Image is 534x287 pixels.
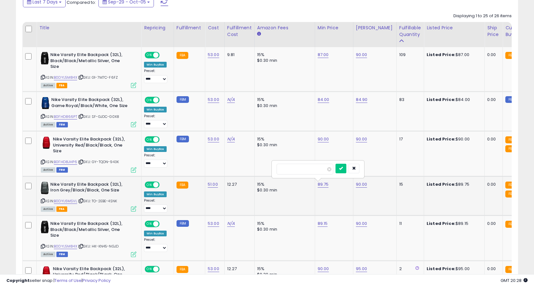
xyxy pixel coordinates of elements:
[78,244,119,249] span: | SKU: HK-KN45-NGJD
[356,181,367,188] a: 90.00
[227,25,252,38] div: Fulfillment Cost
[159,221,169,227] span: OFF
[257,97,310,103] div: 15%
[145,221,153,227] span: ON
[54,75,77,80] a: B0DYL5M84X
[427,266,456,272] b: Listed Price:
[78,114,119,119] span: | SKU: SF-GJDC-G0X8
[144,198,169,213] div: Preset:
[318,181,329,188] a: 89.75
[505,52,517,59] small: FBA
[144,231,167,236] div: Win BuyBox
[41,83,55,88] span: All listings currently available for purchase on Amazon
[177,25,202,31] div: Fulfillment
[227,266,249,272] div: 12.27
[56,252,68,257] span: FBM
[41,206,55,212] span: All listings currently available for purchase on Amazon
[318,220,328,227] a: 89.15
[487,25,500,38] div: Ship Price
[78,75,118,80] span: | SKU: G1-7M7C-F6FZ
[78,198,117,204] span: | SKU: TO-2EBE-4SNK
[41,182,136,211] div: ASIN:
[177,182,188,189] small: FBA
[208,266,219,272] a: 53.00
[144,191,167,197] div: Win BuyBox
[41,221,136,256] div: ASIN:
[227,97,235,103] a: N/A
[159,53,169,58] span: OFF
[41,266,51,279] img: 31eQuGfwWxL._SL40_.jpg
[427,181,456,187] b: Listed Price:
[257,182,310,187] div: 15%
[505,190,517,197] small: FBA
[145,97,153,103] span: ON
[177,52,188,59] small: FBA
[318,266,329,272] a: 90.00
[50,52,128,71] b: Nike Varsity Elite Backpack (32L), Black/Black/Metallic Silver, One Size
[356,25,394,31] div: [PERSON_NAME]
[159,137,169,142] span: OFF
[56,206,67,212] span: FBA
[453,13,512,19] div: Displaying 1 to 25 of 26 items
[177,266,188,273] small: FBA
[227,182,249,187] div: 12.27
[145,182,153,187] span: ON
[41,97,136,126] div: ASIN:
[427,97,456,103] b: Listed Price:
[227,52,249,58] div: 9.81
[144,69,169,83] div: Preset:
[227,136,235,142] a: N/A
[257,226,310,232] div: $0.30 min
[208,25,222,31] div: Cost
[54,198,77,204] a: B0DYL6MSVL
[427,136,456,142] b: Listed Price:
[427,221,480,226] div: $89.15
[41,97,50,110] img: 51MmukySMAL._SL40_.jpg
[41,52,136,87] div: ASIN:
[56,167,68,173] span: FBM
[145,53,153,58] span: ON
[427,220,456,226] b: Listed Price:
[144,153,169,168] div: Preset:
[427,52,480,58] div: $87.00
[505,136,517,143] small: FBA
[159,97,169,103] span: OFF
[399,182,419,187] div: 15
[227,220,235,227] a: N/A
[83,277,111,283] a: Privacy Policy
[53,266,130,285] b: Nike Varsity Elite Backpack (32L), University Red/Black/Black, One Size
[51,97,129,110] b: Nike Varsity Elite Backpack (32L), Game Royal/Black/White, One Size
[144,238,169,252] div: Preset:
[208,97,219,103] a: 53.00
[144,107,167,112] div: Win BuyBox
[208,181,218,188] a: 51.00
[208,52,219,58] a: 53.00
[399,97,419,103] div: 83
[399,52,419,58] div: 109
[427,25,482,31] div: Listed Price
[318,25,350,31] div: Min Price
[50,182,128,195] b: Nike Varsity Elite Backpack (32L), Iron Grey/Black/Black, One Size
[505,96,518,103] small: FBM
[56,83,67,88] span: FBA
[427,97,480,103] div: $84.00
[318,52,329,58] a: 87.00
[177,136,189,142] small: FBM
[399,136,419,142] div: 17
[257,266,310,272] div: 15%
[487,221,498,226] div: 0.00
[505,221,517,228] small: FBA
[41,136,51,149] img: 31eQuGfwWxL._SL40_.jpg
[54,159,77,165] a: B0FHD8JHP6
[356,220,367,227] a: 90.00
[487,266,498,272] div: 0.00
[208,136,219,142] a: 53.00
[356,52,367,58] a: 90.00
[487,182,498,187] div: 0.00
[144,62,167,68] div: Win BuyBox
[41,122,55,127] span: All listings currently available for purchase on Amazon
[505,182,517,189] small: FBA
[427,266,480,272] div: $95.00
[505,266,517,273] small: FBA
[208,220,219,227] a: 53.00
